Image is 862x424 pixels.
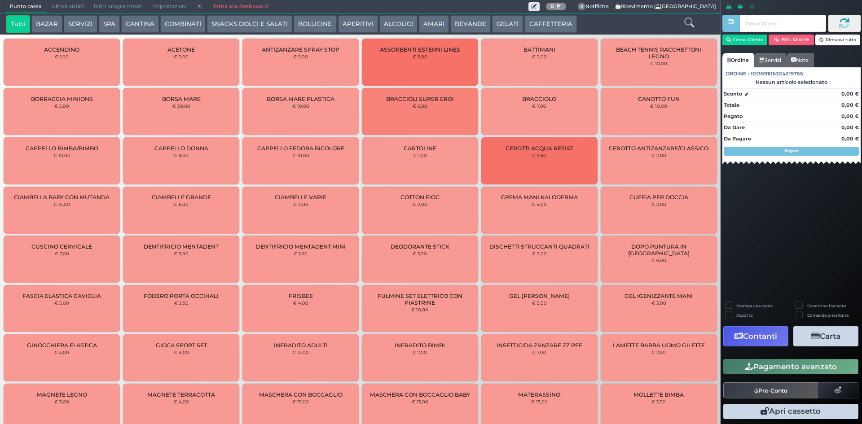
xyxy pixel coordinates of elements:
small: € 5,50 [532,153,546,158]
span: ACETONE [167,46,195,53]
button: Apri cassetto [723,404,858,419]
span: CAPPELLO BIMBA/BIMBO [26,145,98,152]
label: Asporto [736,312,753,318]
span: BORRACCIA MINIONS [31,96,93,102]
small: € 10,00 [292,103,309,109]
span: DEODORANTE STICK [391,243,449,250]
small: € 2,50 [174,300,189,306]
button: Cerca Cliente [722,35,768,45]
span: MAGNETE LEGNO [37,391,87,398]
small: € 10,00 [650,61,667,66]
span: FASCIA ELASTICA CAVIGLIA [22,293,101,299]
span: INFRADITO ADULTI [274,342,328,349]
small: € 1,00 [413,153,427,158]
span: Ordine : [726,70,749,78]
button: BAZAR [31,15,62,33]
small: € 20,00 [172,103,190,109]
span: FRISBEE [289,293,313,299]
small: € 7,00 [532,350,546,355]
small: € 2,00 [532,54,547,59]
a: Torna alla dashboard [207,0,273,13]
span: DOPO PUNTURA IN [GEOGRAPHIC_DATA] [608,243,709,257]
strong: Totale [724,102,739,108]
strong: 0,00 € [841,91,859,97]
small: € 15,00 [53,201,70,207]
span: ACCENDINO [44,46,79,53]
small: € 2,00 [413,201,427,207]
span: CIAMBELLE GRANDE [152,194,211,201]
small: € 7,00 [532,103,546,109]
span: CEROTTI ACQUA RESIST [506,145,573,152]
span: CAPPELLO DONNA [154,145,208,152]
small: € 4,00 [174,350,189,355]
span: GINOCCHIERA ELASTICA [27,342,97,349]
small: € 10,00 [292,153,309,158]
small: € 10,00 [650,103,667,109]
small: € 4,00 [293,201,308,207]
label: Stampa una copia [736,303,773,309]
label: Scontrino Parlante [807,303,846,309]
small: € 7,00 [413,350,427,355]
span: BRACCIOLO [522,96,556,102]
button: Contanti [723,326,788,346]
span: BEACH TENNIS RACCHETTONI LEGNO [608,46,709,60]
small: € 15,00 [292,399,309,404]
button: Pre-Conto [723,382,818,398]
small: € 3,50 [413,251,427,256]
span: DENTIFRICIO MENTADENT MINI [256,243,346,250]
small: € 3,00 [54,399,69,404]
a: Ordine [722,53,754,67]
button: COMBINATI [160,15,206,33]
span: 0 [578,3,586,11]
span: 101359106324219755 [751,70,803,78]
small: € 5,00 [293,54,308,59]
button: BOLLICINE [294,15,336,33]
span: Punto cassa [5,0,47,13]
a: Note [786,53,814,67]
span: FULMINE SET ELETTRICO CON PIASTRINE [369,293,471,306]
small: € 9,00 [174,153,189,158]
span: CIAMBELLA BABY CON MUTANDA [14,194,110,201]
strong: 0,00 € [841,113,859,119]
span: CIAMBELLE VARIE [275,194,326,201]
strong: Pagato [724,113,743,119]
span: FODERO PORTA OCCHIALI [144,293,219,299]
input: Codice Cliente [740,15,826,32]
span: COTTON FIOC [400,194,440,201]
button: Carta [793,326,858,346]
small: € 1,00 [55,54,69,59]
span: CUFFIA PER DOCCIA [629,194,688,201]
button: AMARI [419,15,449,33]
span: MATERASSINO [518,391,560,398]
strong: Da Pagare [724,136,751,142]
button: APERITIVI [338,15,378,33]
small: € 6,00 [174,201,189,207]
small: € 7,00 [55,251,69,256]
div: Nessun articolo selezionato [722,79,861,85]
small: € 2,50 [651,399,666,404]
small: € 5,00 [54,350,69,355]
button: ALCOLICI [379,15,418,33]
strong: Segue [784,148,799,153]
span: CUSCINO CERVICALE [31,243,92,250]
span: MASCHERA CON BOCCAGLIO [259,391,343,398]
button: CAFFETTERIA [524,15,576,33]
span: BORSA MARE PLASTICA [267,96,334,102]
small: € 10,00 [53,153,70,158]
small: € 10,00 [411,307,428,312]
span: ASSORBENTI ESTERNI LINES [380,46,460,53]
span: ANTIZANZARE SPRAY STOP [262,46,339,53]
button: SNACKS DOLCI E SALATI [207,15,292,33]
small: € 3,00 [413,54,427,59]
span: CEROTTO ANTIZANZARE/CLASSICO [609,145,708,152]
span: MAGNETE TERRACOTTA [147,391,215,398]
small: € 12,00 [292,350,309,355]
span: INSETTICIDA ZANZARE ZZ PFF [497,342,582,349]
small: € 1,00 [294,251,308,256]
span: Impostazioni [148,0,192,13]
span: GIOCA SPORT SET [156,342,207,349]
span: CARTOLINE [404,145,436,152]
span: CREMA MANI KALODERMA [501,194,578,201]
strong: Sconto [724,90,742,98]
small: € 3,00 [651,300,666,306]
